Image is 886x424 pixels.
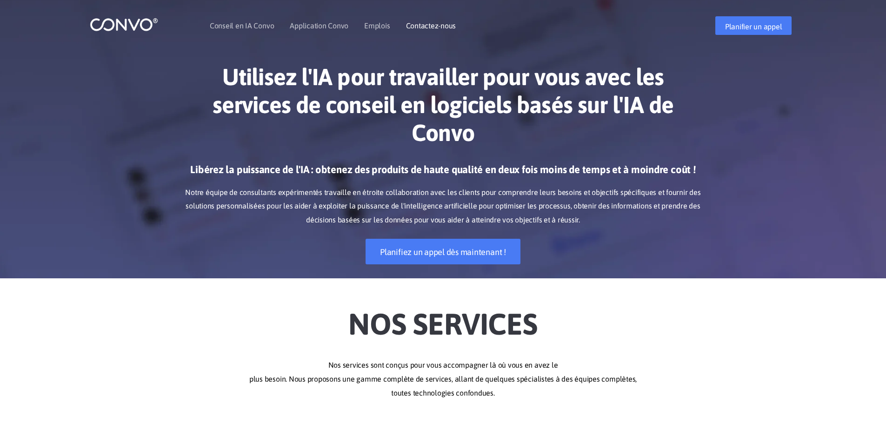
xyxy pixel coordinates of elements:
font: Libérez la puissance de l'IA : obtenez des produits de haute qualité en deux fois moins de temps ... [190,163,695,175]
font: Notre équipe de consultants expérimentés travaille en étroite collaboration avec les clients pour... [185,188,700,224]
font: Nos services [348,307,537,341]
img: logo_1.png [90,17,158,32]
a: Planifiez un appel dès maintenant ! [366,239,520,264]
font: Application Convo [290,21,348,30]
font: Utilisez l'IA pour travailler pour vous avec les services de conseil en logiciels basés sur l'IA ... [213,63,673,146]
a: Emplois [364,22,390,29]
a: Planifier un appel [715,16,792,35]
font: Planifiez un appel dès maintenant ! [380,247,506,257]
a: Conseil en IA Convo [210,22,274,29]
font: Contactez-nous [406,21,456,30]
font: plus besoin. Nous proposons une gamme complète de services, allant de quelques spécialistes à des... [249,375,637,383]
font: Conseil en IA Convo [210,21,274,30]
font: Nos services sont conçus pour vous accompagner là où vous en avez le [328,361,558,369]
a: Application Convo [290,22,348,29]
font: Planifier un appel [725,22,782,31]
font: toutes technologies confondues. [391,389,495,397]
a: Contactez-nous [406,22,456,29]
font: Emplois [364,21,390,30]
